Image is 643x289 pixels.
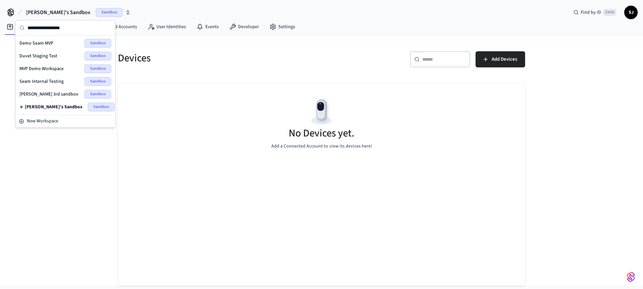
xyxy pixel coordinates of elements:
[118,51,317,65] h5: Devices
[306,97,337,127] img: Devices Empty State
[25,104,82,110] span: [PERSON_NAME]'s Sandbox
[191,21,224,33] a: Events
[84,39,111,48] span: Sandbox
[84,52,111,60] span: Sandbox
[19,78,64,85] span: Seam Internal Testing
[271,143,372,150] p: Add a Connected Account to view its devices here!
[1,21,36,33] a: Devices
[224,21,264,33] a: Developer
[84,90,111,99] span: Sandbox
[96,8,123,17] span: Sandbox
[581,9,601,16] span: Find by ID
[26,8,90,16] span: [PERSON_NAME]'s Sandbox
[568,6,622,18] div: Find by IDCtrl K
[84,64,111,73] span: Sandbox
[492,55,517,64] span: Add Devices
[19,65,64,72] span: MVP Demo Workspace
[27,118,58,125] span: New Workspace
[19,91,78,98] span: [PERSON_NAME] 3rd sandbox
[84,77,111,86] span: Sandbox
[15,36,115,115] div: Suggestions
[19,53,57,59] span: Duvet Staging Test
[289,126,354,140] h5: No Devices yet.
[625,6,637,18] span: SJ
[264,21,300,33] a: Settings
[603,9,616,16] span: Ctrl K
[142,21,191,33] a: User Identities
[476,51,525,67] button: Add Devices
[624,6,638,19] button: SJ
[88,103,115,111] span: Sandbox
[16,116,115,127] button: New Workspace
[627,272,635,282] img: SeamLogoGradient.69752ec5.svg
[19,40,53,47] span: Demo Seam MVP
